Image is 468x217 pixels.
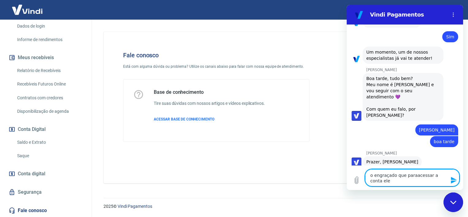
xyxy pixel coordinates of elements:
a: Vindi Pagamentos [118,204,152,209]
button: Meus recebíveis [7,51,84,64]
a: Relatório de Recebíveis [15,64,84,77]
a: Conta digital [7,167,84,181]
a: Segurança [7,185,84,199]
p: Está com alguma dúvida ou problema? Utilize os canais abaixo para falar com nossa equipe de atend... [123,64,309,69]
h5: Base de conhecimento [154,89,265,95]
h6: Tire suas dúvidas com nossos artigos e vídeos explicativos. [154,100,265,107]
p: 2025 © [104,203,453,210]
img: Vindi [7,0,47,19]
a: Saque [15,150,84,162]
a: Contratos com credores [15,92,84,104]
a: Informe de rendimentos [15,33,84,46]
a: Dados de login [15,20,84,32]
h4: Fale conosco [123,51,309,59]
button: Sair [439,4,461,16]
iframe: Janela de mensagens [347,5,463,190]
span: ACESSAR BASE DE CONHECIMENTO [154,117,214,121]
img: Fale conosco [335,42,428,124]
a: Recebíveis Futuros Online [15,78,84,90]
button: Conta Digital [7,123,84,136]
iframe: Botão para abrir a janela de mensagens, conversa em andamento [443,192,463,212]
a: Disponibilização de agenda [15,105,84,118]
a: ACESSAR BASE DE CONHECIMENTO [154,116,265,122]
a: Saldo e Extrato [15,136,84,149]
span: Conta digital [18,169,45,178]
